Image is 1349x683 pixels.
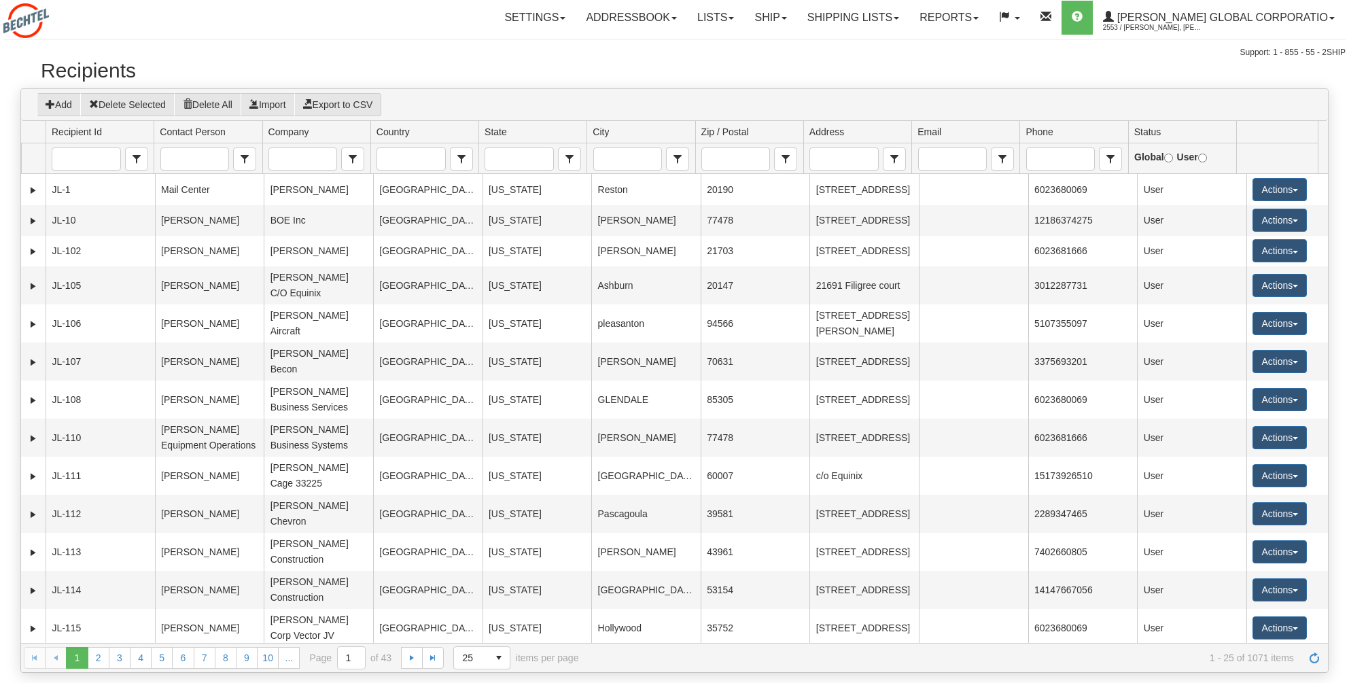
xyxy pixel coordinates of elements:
[1303,647,1325,669] a: Refresh
[483,381,592,419] td: [US_STATE]
[1137,419,1246,457] td: User
[264,609,373,647] td: [PERSON_NAME] Corp Vector JV
[478,143,586,174] td: filter cell
[401,647,423,669] a: Go to the next page
[46,571,155,609] td: JL-114
[27,393,40,407] a: Expand
[373,343,483,381] td: [GEOGRAPHIC_DATA]
[233,147,256,171] span: Contact Person
[591,205,701,236] td: [PERSON_NAME]
[1028,457,1138,495] td: 15173926510
[775,148,796,170] span: select
[1252,388,1307,411] button: Actions
[1252,274,1307,297] button: Actions
[27,355,40,369] a: Expand
[483,343,592,381] td: [US_STATE]
[373,533,483,571] td: [GEOGRAPHIC_DATA]
[450,147,473,171] span: Country
[264,174,373,205] td: [PERSON_NAME]
[1028,304,1138,343] td: 5107355097
[992,148,1013,170] span: select
[1028,381,1138,419] td: 6023680069
[161,148,228,170] input: Contact Person
[695,143,803,174] td: filter cell
[155,343,264,381] td: [PERSON_NAME]
[46,533,155,571] td: JL-113
[687,1,744,35] a: Lists
[1137,457,1246,495] td: User
[1137,304,1246,343] td: User
[1177,150,1207,164] label: User
[1028,266,1138,304] td: 3012287731
[422,647,444,669] a: Go to the last page
[1137,343,1246,381] td: User
[1252,178,1307,201] button: Actions
[373,609,483,647] td: [GEOGRAPHIC_DATA]
[1252,616,1307,640] button: Actions
[37,93,81,116] button: Add
[109,647,130,669] a: 3
[126,148,147,170] span: select
[155,266,264,304] td: [PERSON_NAME]
[810,148,877,170] input: Address
[27,183,40,197] a: Expand
[701,533,810,571] td: 43961
[594,148,661,170] input: City
[1028,205,1138,236] td: 12186374275
[774,147,797,171] span: Zip / Postal
[1027,148,1094,170] input: Phone
[1026,125,1053,139] span: Phone
[264,205,373,236] td: BOE Inc
[373,381,483,419] td: [GEOGRAPHIC_DATA]
[809,125,844,139] span: Address
[125,147,148,171] span: Recipient Id
[917,125,941,139] span: Email
[338,647,365,669] input: Page 1
[809,266,919,304] td: 21691 Filigree court
[919,148,986,170] input: Email
[701,304,810,343] td: 94566
[80,93,175,116] button: Delete Selected
[1137,609,1246,647] td: User
[485,125,507,139] span: State
[1028,174,1138,205] td: 6023680069
[597,652,1293,663] span: 1 - 25 of 1071 items
[1134,150,1173,164] label: Global
[701,205,810,236] td: 77478
[373,571,483,609] td: [GEOGRAPHIC_DATA]
[130,647,152,669] a: 4
[1114,12,1328,23] span: [PERSON_NAME] Global Corporatio
[3,3,49,38] img: logo2553.jpg
[27,584,40,597] a: Expand
[46,205,155,236] td: JL-10
[1318,272,1348,410] iframe: chat widget
[1137,495,1246,533] td: User
[591,266,701,304] td: Ashburn
[46,266,155,304] td: JL-105
[1252,350,1307,373] button: Actions
[3,47,1346,58] div: Support: 1 - 855 - 55 - 2SHIP
[483,205,592,236] td: [US_STATE]
[1252,540,1307,563] button: Actions
[155,236,264,266] td: [PERSON_NAME]
[1198,154,1207,162] input: User
[264,236,373,266] td: [PERSON_NAME]
[160,125,226,139] span: Contact Person
[46,304,155,343] td: JL-106
[483,304,592,343] td: [US_STATE]
[264,457,373,495] td: [PERSON_NAME] Cage 33225
[1137,266,1246,304] td: User
[797,1,909,35] a: Shipping lists
[46,236,155,266] td: JL-102
[257,647,279,669] a: 10
[1252,312,1307,335] button: Actions
[373,266,483,304] td: [GEOGRAPHIC_DATA]
[264,343,373,381] td: [PERSON_NAME] Becon
[1100,148,1121,170] span: select
[1019,143,1127,174] td: filter cell
[27,546,40,559] a: Expand
[46,143,154,174] td: filter cell
[701,495,810,533] td: 39581
[376,125,410,139] span: Country
[701,419,810,457] td: 77478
